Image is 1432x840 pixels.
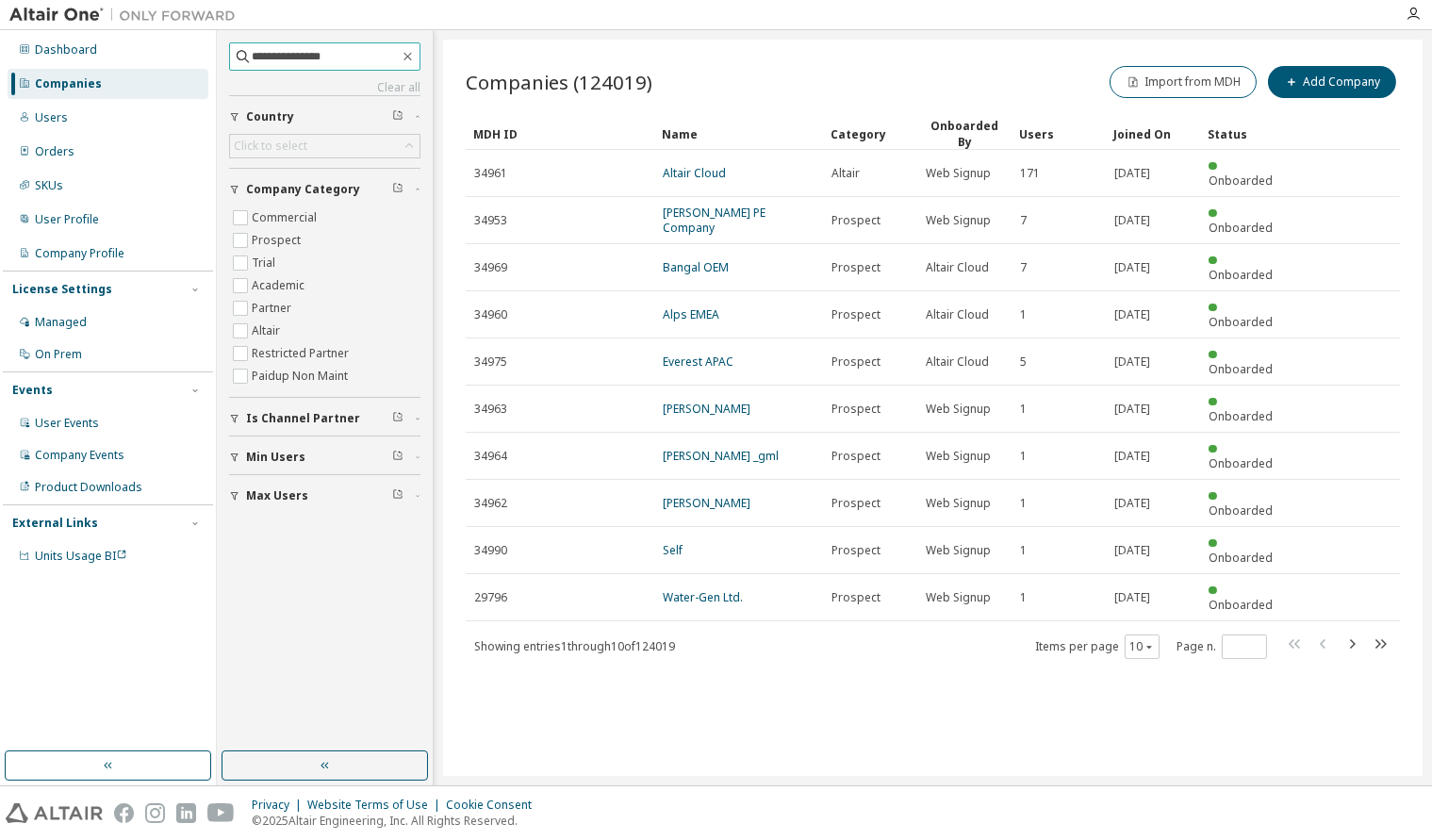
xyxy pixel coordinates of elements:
[663,448,779,464] a: [PERSON_NAME] _gml
[252,252,279,274] label: Trial
[1113,119,1193,149] div: Joined On
[1020,449,1027,464] span: 1
[663,542,683,558] a: Self
[1114,543,1150,558] span: [DATE]
[1114,402,1150,417] span: [DATE]
[1114,496,1150,511] span: [DATE]
[246,182,360,197] span: Company Category
[1209,267,1273,283] span: Onboarded
[663,589,743,605] a: Water-Gen Ltd.
[474,590,507,605] span: 29796
[1020,496,1027,511] span: 1
[229,398,420,439] button: Is Channel Partner
[1035,634,1160,659] span: Items per page
[252,813,543,829] p: © 2025 Altair Engineering, Inc. All Rights Reserved.
[35,144,74,159] div: Orders
[474,213,507,228] span: 34953
[246,450,305,465] span: Min Users
[9,6,245,25] img: Altair One
[392,488,403,503] span: Clear filter
[230,135,420,157] div: Click to select
[831,307,881,322] span: Prospect
[234,139,307,154] div: Click to select
[663,306,719,322] a: Alps EMEA
[1209,502,1273,519] span: Onboarded
[474,543,507,558] span: 34990
[1020,166,1040,181] span: 171
[474,449,507,464] span: 34964
[246,411,360,426] span: Is Channel Partner
[926,307,989,322] span: Altair Cloud
[1020,260,1027,275] span: 7
[1020,213,1027,228] span: 7
[1209,361,1273,377] span: Onboarded
[446,798,543,813] div: Cookie Consent
[925,118,1004,150] div: Onboarded By
[474,307,507,322] span: 34960
[246,488,308,503] span: Max Users
[252,798,307,813] div: Privacy
[252,320,284,342] label: Altair
[246,109,294,124] span: Country
[392,109,403,124] span: Clear filter
[252,365,352,387] label: Paidup Non Maint
[663,354,733,370] a: Everest APAC
[474,402,507,417] span: 34963
[663,165,726,181] a: Altair Cloud
[926,213,991,228] span: Web Signup
[1114,307,1150,322] span: [DATE]
[114,803,134,823] img: facebook.svg
[1268,66,1396,98] button: Add Company
[663,259,729,275] a: Bangal OEM
[1129,639,1155,654] button: 10
[1020,402,1027,417] span: 1
[831,166,860,181] span: Altair
[1114,449,1150,464] span: [DATE]
[926,543,991,558] span: Web Signup
[474,638,675,654] span: Showing entries 1 through 10 of 124019
[831,449,881,464] span: Prospect
[229,436,420,478] button: Min Users
[1020,307,1027,322] span: 1
[229,475,420,517] button: Max Users
[1114,354,1150,370] span: [DATE]
[663,401,750,417] a: [PERSON_NAME]
[1110,66,1257,98] button: Import from MDH
[392,411,403,426] span: Clear filter
[252,229,305,252] label: Prospect
[831,260,881,275] span: Prospect
[35,42,97,58] div: Dashboard
[1209,314,1273,330] span: Onboarded
[35,212,99,227] div: User Profile
[662,119,815,149] div: Name
[12,516,98,531] div: External Links
[229,169,420,210] button: Company Category
[252,342,353,365] label: Restricted Partner
[1209,597,1273,613] span: Onboarded
[474,354,507,370] span: 34975
[831,119,910,149] div: Category
[35,178,63,193] div: SKUs
[176,803,196,823] img: linkedin.svg
[35,416,99,431] div: User Events
[831,496,881,511] span: Prospect
[663,205,765,236] a: [PERSON_NAME] PE Company
[1209,550,1273,566] span: Onboarded
[392,450,403,465] span: Clear filter
[473,119,647,149] div: MDH ID
[35,480,142,495] div: Product Downloads
[392,182,403,197] span: Clear filter
[1020,543,1027,558] span: 1
[1209,173,1273,189] span: Onboarded
[1114,590,1150,605] span: [DATE]
[474,260,507,275] span: 34969
[1209,455,1273,471] span: Onboarded
[1020,354,1027,370] span: 5
[926,402,991,417] span: Web Signup
[12,383,53,398] div: Events
[1208,119,1287,149] div: Status
[35,315,87,330] div: Managed
[6,803,103,823] img: altair_logo.svg
[229,96,420,138] button: Country
[145,803,165,823] img: instagram.svg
